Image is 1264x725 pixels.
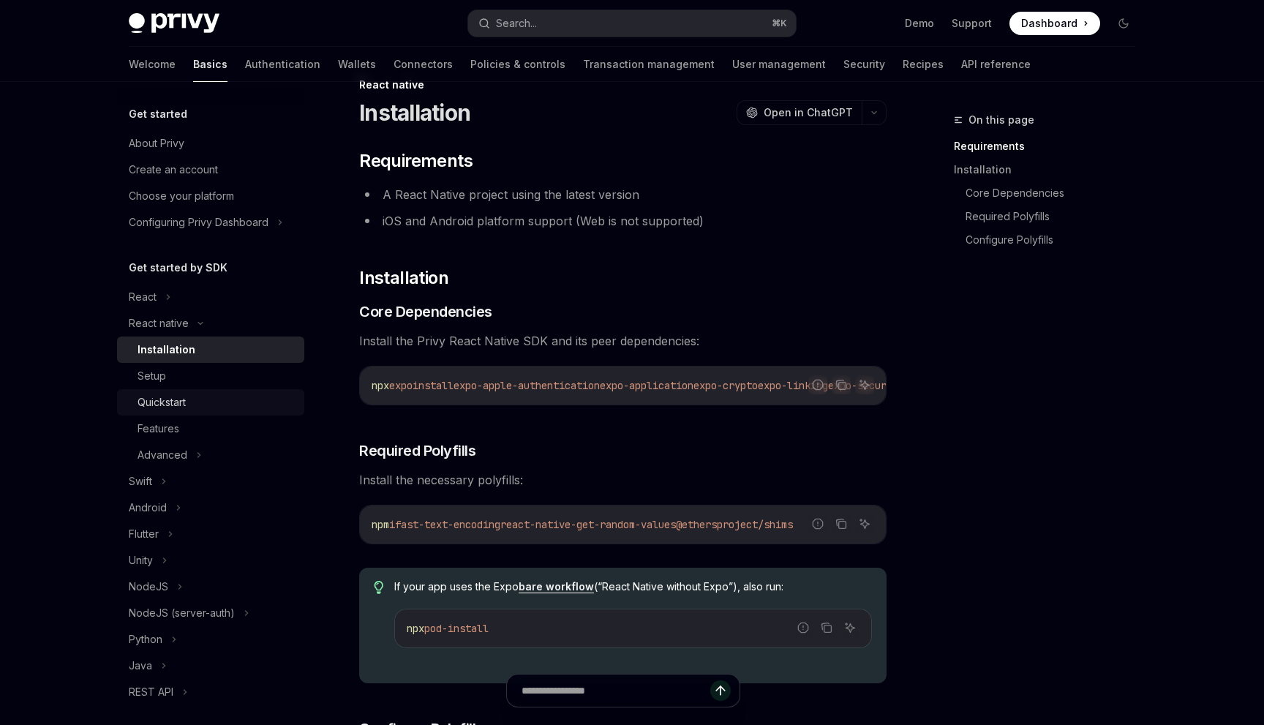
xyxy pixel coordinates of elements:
a: Basics [193,47,227,82]
a: Policies & controls [470,47,565,82]
button: Report incorrect code [794,618,813,637]
svg: Tip [374,581,384,594]
span: Install the necessary polyfills: [359,470,887,490]
div: Installation [138,341,195,358]
a: User management [732,47,826,82]
button: Copy the contents from the code block [817,618,836,637]
div: Unity [129,552,153,569]
span: @ethersproject/shims [676,518,793,531]
span: expo-application [600,379,693,392]
span: expo-linking [758,379,828,392]
a: API reference [961,47,1031,82]
div: React native [129,315,189,332]
span: ⌘ K [772,18,787,29]
a: Required Polyfills [966,205,1147,228]
a: bare workflow [519,580,594,593]
span: expo-apple-authentication [454,379,600,392]
div: Android [129,499,167,516]
span: Open in ChatGPT [764,105,853,120]
div: Setup [138,367,166,385]
div: NodeJS (server-auth) [129,604,235,622]
div: Python [129,631,162,648]
a: Create an account [117,157,304,183]
button: Copy the contents from the code block [832,375,851,394]
span: Requirements [359,149,473,173]
button: Ask AI [855,375,874,394]
span: On this page [968,111,1034,129]
span: react-native-get-random-values [500,518,676,531]
a: Configure Polyfills [966,228,1147,252]
div: Swift [129,473,152,490]
a: Demo [905,16,934,31]
button: Open in ChatGPT [737,100,862,125]
div: Search... [496,15,537,32]
div: Java [129,657,152,675]
div: Create an account [129,161,218,179]
a: Core Dependencies [966,181,1147,205]
button: Toggle dark mode [1112,12,1135,35]
span: npx [407,622,424,635]
span: install [413,379,454,392]
span: expo [389,379,413,392]
a: Authentication [245,47,320,82]
button: Copy the contents from the code block [832,514,851,533]
li: A React Native project using the latest version [359,184,887,205]
div: React native [359,78,887,92]
div: REST API [129,683,173,701]
span: fast-text-encoding [395,518,500,531]
span: Install the Privy React Native SDK and its peer dependencies: [359,331,887,351]
h5: Get started by SDK [129,259,227,277]
span: Required Polyfills [359,440,475,461]
span: expo-crypto [693,379,758,392]
a: Features [117,416,304,442]
a: Transaction management [583,47,715,82]
span: expo-secure-store [828,379,928,392]
div: NodeJS [129,578,168,596]
a: Wallets [338,47,376,82]
button: Send message [710,680,731,701]
a: About Privy [117,130,304,157]
a: Quickstart [117,389,304,416]
a: Recipes [903,47,944,82]
a: Security [843,47,885,82]
h5: Get started [129,105,187,123]
span: npx [372,379,389,392]
button: Search...⌘K [468,10,796,37]
a: Welcome [129,47,176,82]
span: Core Dependencies [359,301,492,322]
a: Requirements [954,135,1147,158]
img: dark logo [129,13,219,34]
div: Choose your platform [129,187,234,205]
a: Installation [954,158,1147,181]
button: Report incorrect code [808,514,827,533]
a: Setup [117,363,304,389]
a: Dashboard [1009,12,1100,35]
div: Advanced [138,446,187,464]
li: iOS and Android platform support (Web is not supported) [359,211,887,231]
div: Configuring Privy Dashboard [129,214,268,231]
button: Ask AI [840,618,859,637]
span: Installation [359,266,448,290]
span: npm [372,518,389,531]
span: i [389,518,395,531]
div: Flutter [129,525,159,543]
span: Dashboard [1021,16,1077,31]
div: Quickstart [138,394,186,411]
h1: Installation [359,99,470,126]
span: pod-install [424,622,489,635]
div: Features [138,420,179,437]
a: Choose your platform [117,183,304,209]
div: React [129,288,157,306]
a: Support [952,16,992,31]
div: About Privy [129,135,184,152]
button: Ask AI [855,514,874,533]
button: Report incorrect code [808,375,827,394]
a: Connectors [394,47,453,82]
a: Installation [117,337,304,363]
span: If your app uses the Expo (“React Native without Expo”), also run: [394,579,872,594]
